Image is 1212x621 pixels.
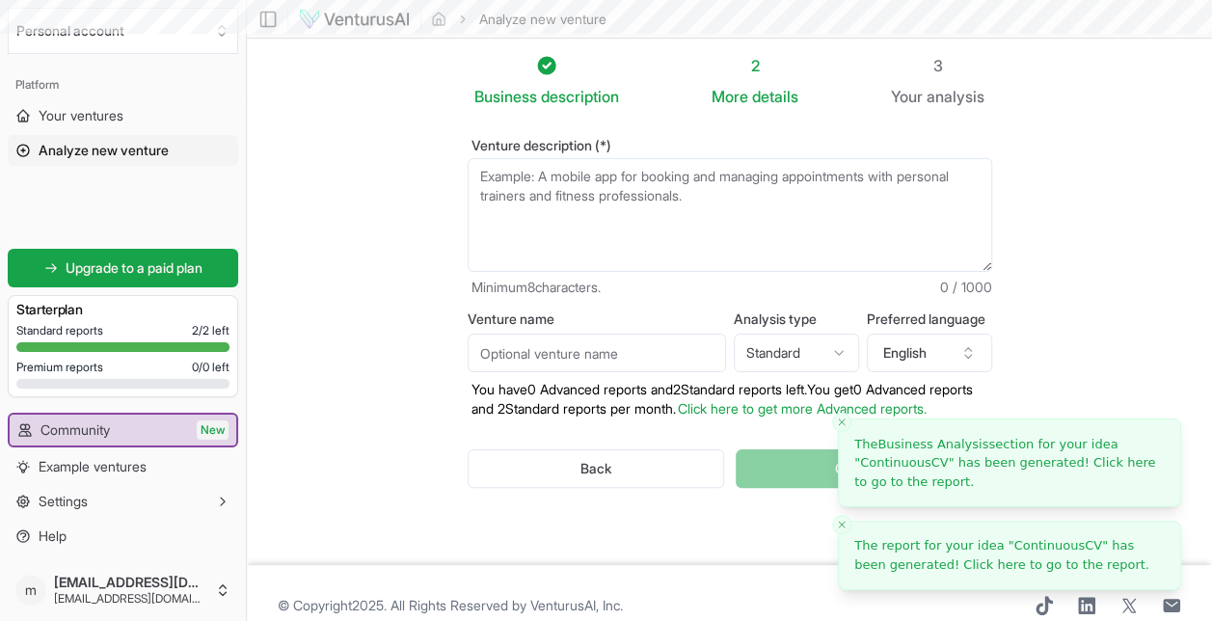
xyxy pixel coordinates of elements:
[678,400,927,417] a: Click here to get more Advanced reports.
[734,312,859,326] label: Analysis type
[8,486,238,517] button: Settings
[192,323,229,338] span: 2 / 2 left
[468,380,992,418] p: You have 0 Advanced reports and 2 Standard reports left. Y ou get 0 Advanced reports and 2 Standa...
[39,141,169,160] span: Analyze new venture
[16,323,103,338] span: Standard reports
[8,135,238,166] a: Analyze new venture
[541,87,619,106] span: description
[1013,538,1101,553] span: ContinuousCV
[860,455,948,470] span: ContinuousCV
[192,360,229,375] span: 0 / 0 left
[8,451,238,482] a: Example ventures
[40,420,110,440] span: Community
[39,526,67,546] span: Help
[854,437,1155,489] span: The section for your idea " " has been generated! Click here to go to the report.
[54,591,207,607] span: [EMAIL_ADDRESS][DOMAIN_NAME]
[712,54,798,77] div: 2
[927,87,984,106] span: analysis
[867,334,992,372] button: English
[468,449,725,488] button: Back
[8,249,238,287] a: Upgrade to a paid plan
[712,85,748,108] span: More
[854,435,1165,492] a: TheBusiness Analysissection for your idea "ContinuousCV" has been generated! Click here to go to ...
[891,54,984,77] div: 3
[39,106,123,125] span: Your ventures
[468,312,726,326] label: Venture name
[197,420,229,440] span: New
[10,415,236,445] a: CommunityNew
[891,85,923,108] span: Your
[468,334,726,372] input: Optional venture name
[752,87,798,106] span: details
[832,515,851,534] button: Close toast
[8,521,238,552] a: Help
[474,85,537,108] span: Business
[8,100,238,131] a: Your ventures
[16,300,229,319] h3: Starter plan
[39,492,88,511] span: Settings
[8,69,238,100] div: Platform
[16,360,103,375] span: Premium reports
[39,457,147,476] span: Example ventures
[15,575,46,606] span: m
[854,538,1149,572] span: The report for your idea " " has been generated! Click here to go to the report.
[867,312,992,326] label: Preferred language
[54,574,207,591] span: [EMAIL_ADDRESS][DOMAIN_NAME]
[66,258,202,278] span: Upgrade to a paid plan
[468,139,992,152] label: Venture description (*)
[471,278,601,297] span: Minimum 8 characters.
[832,413,851,432] button: Close toast
[940,278,992,297] span: 0 / 1000
[278,596,623,615] span: © Copyright 2025 . All Rights Reserved by .
[8,567,238,613] button: m[EMAIL_ADDRESS][DOMAIN_NAME][EMAIL_ADDRESS][DOMAIN_NAME]
[877,437,988,451] span: Business Analysis
[530,597,620,613] a: VenturusAI, Inc
[854,536,1165,574] a: The report for your idea "ContinuousCV" has been generated! Click here to go to the report.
